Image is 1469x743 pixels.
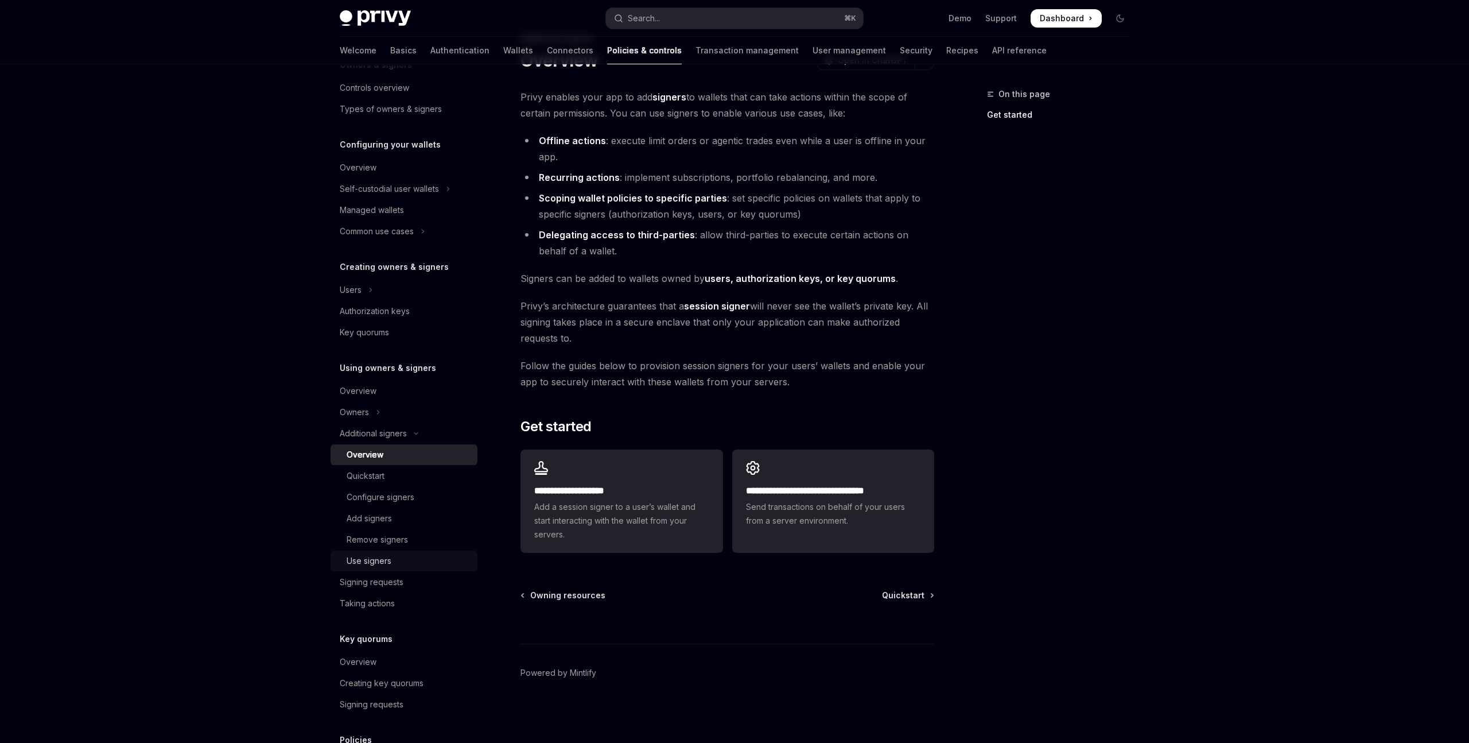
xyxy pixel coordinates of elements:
a: Types of owners & signers [331,99,477,119]
h5: Using owners & signers [340,361,436,375]
button: Toggle dark mode [1111,9,1129,28]
a: Connectors [547,37,593,64]
span: Get started [520,417,591,436]
a: Overview [331,444,477,465]
div: Overview [340,161,376,175]
a: Get started [987,106,1138,124]
div: Managed wallets [340,203,404,217]
li: : implement subscriptions, portfolio rebalancing, and more. [520,169,934,185]
a: Powered by Mintlify [520,667,596,679]
div: Owners [340,405,369,419]
span: Owning resources [530,590,605,601]
a: Recipes [946,37,978,64]
a: Signing requests [331,572,477,593]
a: Demo [949,13,971,24]
a: User management [813,37,886,64]
div: Taking actions [340,597,395,610]
span: Follow the guides below to provision session signers for your users’ wallets and enable your app ... [520,358,934,390]
a: users, authorization keys, or key quorums [705,273,896,285]
h5: Configuring your wallets [340,138,441,152]
a: Key quorums [331,322,477,343]
a: Quickstart [882,590,933,601]
a: Support [985,13,1017,24]
span: Privy’s architecture guarantees that a will never see the wallet’s private key. All signing takes... [520,298,934,346]
div: Quickstart [347,469,384,483]
button: Toggle Additional signers section [331,423,477,444]
div: Self-custodial user wallets [340,182,439,196]
div: Configure signers [347,490,414,504]
div: Types of owners & signers [340,102,442,116]
img: dark logo [340,10,411,26]
a: Add signers [331,508,477,529]
div: Overview [340,655,376,669]
a: API reference [992,37,1047,64]
strong: Offline actions [539,135,606,146]
div: Overview [347,448,383,462]
a: Transaction management [695,37,799,64]
a: Wallets [503,37,533,64]
div: Overview [340,384,376,398]
a: Quickstart [331,466,477,486]
a: Controls overview [331,78,477,98]
a: Owning resources [522,590,605,601]
div: Remove signers [347,533,408,547]
span: ⌘ K [844,14,856,23]
div: Controls overview [340,81,409,95]
button: Toggle Users section [331,280,477,300]
a: Signing requests [331,694,477,715]
li: : allow third-parties to execute certain actions on behalf of a wallet. [520,227,934,259]
a: Welcome [340,37,376,64]
a: Configure signers [331,487,477,508]
span: Add a session signer to a user’s wallet and start interacting with the wallet from your servers. [534,500,709,541]
button: Toggle Common use cases section [331,221,477,242]
div: Creating key quorums [340,676,423,690]
a: **** **** **** *****Add a session signer to a user’s wallet and start interacting with the wallet... [520,450,722,553]
a: Managed wallets [331,200,477,220]
div: Authorization keys [340,304,410,318]
li: : execute limit orders or agentic trades even while a user is offline in your app. [520,133,934,165]
a: Authorization keys [331,301,477,322]
div: Users [340,283,362,297]
div: Key quorums [340,326,389,339]
div: Common use cases [340,225,414,238]
a: Creating key quorums [331,673,477,694]
h5: Creating owners & signers [340,260,449,274]
a: Authentication [430,37,489,64]
a: Basics [390,37,417,64]
span: Quickstart [882,590,924,601]
span: On this page [998,87,1050,101]
strong: Delegating access to third-parties [539,229,695,241]
div: Signing requests [340,698,403,711]
span: Send transactions on behalf of your users from a server environment. [746,500,920,528]
a: Taking actions [331,593,477,614]
strong: Recurring actions [539,172,620,183]
span: Dashboard [1040,13,1084,24]
h5: Key quorums [340,632,392,646]
button: Open search [606,8,863,29]
strong: session signer [684,300,750,312]
strong: signers [652,91,686,103]
li: : set specific policies on wallets that apply to specific signers (authorization keys, users, or ... [520,190,934,222]
div: Search... [628,11,660,25]
div: Use signers [347,554,391,568]
a: Security [900,37,932,64]
div: Signing requests [340,575,403,589]
a: Overview [331,157,477,178]
span: Privy enables your app to add to wallets that can take actions within the scope of certain permis... [520,89,934,121]
a: Overview [331,381,477,401]
a: Remove signers [331,529,477,550]
a: Use signers [331,551,477,571]
button: Toggle Self-custodial user wallets section [331,179,477,199]
div: Add signers [347,512,392,525]
button: Toggle Owners section [331,402,477,423]
a: Dashboard [1031,9,1102,28]
span: Signers can be added to wallets owned by . [520,270,934,287]
a: Policies & controls [607,37,682,64]
strong: Scoping wallet policies to specific parties [539,192,727,204]
a: Overview [331,652,477,672]
div: Additional signers [340,427,407,440]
